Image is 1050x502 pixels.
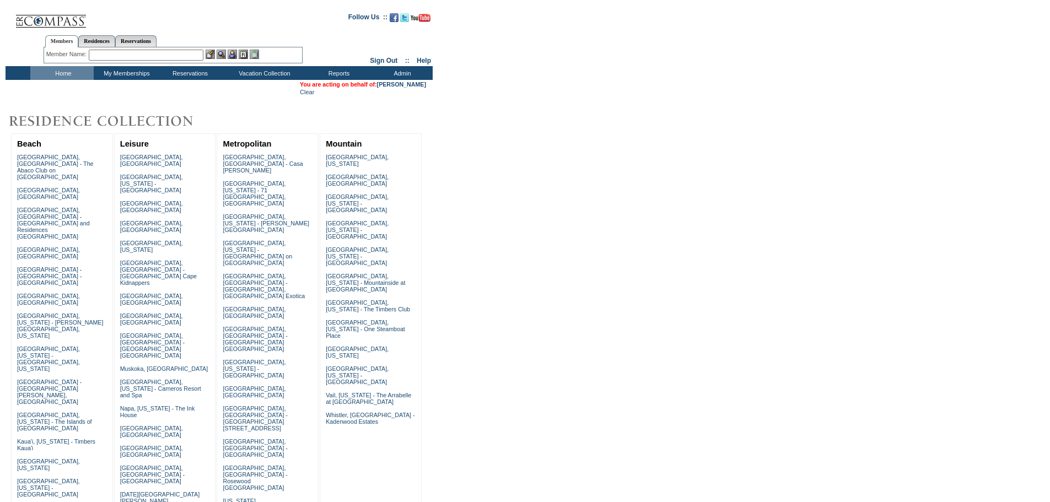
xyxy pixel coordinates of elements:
a: [GEOGRAPHIC_DATA], [GEOGRAPHIC_DATA] [223,385,286,398]
a: [GEOGRAPHIC_DATA], [GEOGRAPHIC_DATA] - Casa [PERSON_NAME] [223,154,303,174]
img: b_edit.gif [206,50,215,59]
td: Home [30,66,94,80]
a: [GEOGRAPHIC_DATA], [GEOGRAPHIC_DATA] [17,246,80,260]
a: [GEOGRAPHIC_DATA], [US_STATE] - [GEOGRAPHIC_DATA] [120,174,183,193]
div: Member Name: [46,50,89,59]
img: Impersonate [228,50,237,59]
a: Sign Out [370,57,397,64]
td: Admin [369,66,433,80]
a: [GEOGRAPHIC_DATA], [GEOGRAPHIC_DATA] - [GEOGRAPHIC_DATA] Cape Kidnappers [120,260,197,286]
td: My Memberships [94,66,157,80]
a: [GEOGRAPHIC_DATA], [GEOGRAPHIC_DATA] - [GEOGRAPHIC_DATA] [120,465,185,484]
td: Follow Us :: [348,12,387,25]
a: [GEOGRAPHIC_DATA], [US_STATE] - [GEOGRAPHIC_DATA] on [GEOGRAPHIC_DATA] [223,240,292,266]
a: [GEOGRAPHIC_DATA], [GEOGRAPHIC_DATA] [120,312,183,326]
a: [GEOGRAPHIC_DATA], [US_STATE] [17,458,80,471]
a: Napa, [US_STATE] - The Ink House [120,405,195,418]
a: Follow us on Twitter [400,17,409,23]
a: [GEOGRAPHIC_DATA], [GEOGRAPHIC_DATA] - [GEOGRAPHIC_DATA] and Residences [GEOGRAPHIC_DATA] [17,207,90,240]
img: Reservations [239,50,248,59]
img: Compass Home [15,6,87,28]
a: [GEOGRAPHIC_DATA], [GEOGRAPHIC_DATA] - The Abaco Club on [GEOGRAPHIC_DATA] [17,154,94,180]
a: Subscribe to our YouTube Channel [411,17,430,23]
a: [GEOGRAPHIC_DATA], [US_STATE] [120,240,183,253]
td: Reservations [157,66,220,80]
a: [GEOGRAPHIC_DATA], [GEOGRAPHIC_DATA] - [GEOGRAPHIC_DATA] [GEOGRAPHIC_DATA] [223,326,287,352]
a: [GEOGRAPHIC_DATA], [GEOGRAPHIC_DATA] - [GEOGRAPHIC_DATA] [223,438,287,458]
img: Become our fan on Facebook [390,13,399,22]
a: [GEOGRAPHIC_DATA], [GEOGRAPHIC_DATA] [120,445,183,458]
a: [GEOGRAPHIC_DATA] - [GEOGRAPHIC_DATA][PERSON_NAME], [GEOGRAPHIC_DATA] [17,379,82,405]
a: [GEOGRAPHIC_DATA], [US_STATE] [326,154,389,167]
a: [GEOGRAPHIC_DATA], [US_STATE] - 71 [GEOGRAPHIC_DATA], [GEOGRAPHIC_DATA] [223,180,286,207]
a: [GEOGRAPHIC_DATA], [US_STATE] - Carneros Resort and Spa [120,379,201,398]
a: [GEOGRAPHIC_DATA], [US_STATE] - [GEOGRAPHIC_DATA] [326,193,389,213]
span: :: [405,57,410,64]
a: [GEOGRAPHIC_DATA], [GEOGRAPHIC_DATA] [120,293,183,306]
a: Members [45,35,79,47]
a: [PERSON_NAME] [377,81,426,88]
a: [GEOGRAPHIC_DATA], [US_STATE] - [GEOGRAPHIC_DATA] [326,246,389,266]
img: Subscribe to our YouTube Channel [411,14,430,22]
a: [GEOGRAPHIC_DATA], [US_STATE] - [PERSON_NAME][GEOGRAPHIC_DATA] [223,213,309,233]
a: [GEOGRAPHIC_DATA], [US_STATE] - [PERSON_NAME][GEOGRAPHIC_DATA], [US_STATE] [17,312,104,339]
a: [GEOGRAPHIC_DATA], [US_STATE] - [GEOGRAPHIC_DATA] [326,220,389,240]
a: Muskoka, [GEOGRAPHIC_DATA] [120,365,208,372]
a: [GEOGRAPHIC_DATA], [US_STATE] - [GEOGRAPHIC_DATA] [326,365,389,385]
td: Vacation Collection [220,66,306,80]
a: [GEOGRAPHIC_DATA], [GEOGRAPHIC_DATA] [17,293,80,306]
a: [GEOGRAPHIC_DATA], [US_STATE] - [GEOGRAPHIC_DATA] [223,359,286,379]
a: [GEOGRAPHIC_DATA], [GEOGRAPHIC_DATA] - Rosewood [GEOGRAPHIC_DATA] [223,465,287,491]
a: Beach [17,139,41,148]
a: Clear [300,89,314,95]
a: [GEOGRAPHIC_DATA], [GEOGRAPHIC_DATA] - [GEOGRAPHIC_DATA], [GEOGRAPHIC_DATA] Exotica [223,273,305,299]
a: [GEOGRAPHIC_DATA], [GEOGRAPHIC_DATA] [326,174,389,187]
a: [GEOGRAPHIC_DATA], [GEOGRAPHIC_DATA] [120,425,183,438]
a: [GEOGRAPHIC_DATA], [US_STATE] [326,346,389,359]
a: Reservations [115,35,157,47]
span: You are acting on behalf of: [300,81,426,88]
a: [GEOGRAPHIC_DATA], [US_STATE] - One Steamboat Place [326,319,405,339]
a: [GEOGRAPHIC_DATA], [US_STATE] - Mountainside at [GEOGRAPHIC_DATA] [326,273,405,293]
a: [GEOGRAPHIC_DATA], [GEOGRAPHIC_DATA] - [GEOGRAPHIC_DATA] [GEOGRAPHIC_DATA] [120,332,185,359]
a: [GEOGRAPHIC_DATA], [GEOGRAPHIC_DATA] [223,306,286,319]
img: View [217,50,226,59]
a: [GEOGRAPHIC_DATA], [GEOGRAPHIC_DATA] [120,220,183,233]
a: [GEOGRAPHIC_DATA], [GEOGRAPHIC_DATA] [17,187,80,200]
a: Help [417,57,431,64]
a: Mountain [326,139,362,148]
a: [GEOGRAPHIC_DATA], [US_STATE] - [GEOGRAPHIC_DATA], [US_STATE] [17,346,80,372]
a: [GEOGRAPHIC_DATA], [US_STATE] - The Timbers Club [326,299,410,312]
a: Vail, [US_STATE] - The Arrabelle at [GEOGRAPHIC_DATA] [326,392,411,405]
td: Reports [306,66,369,80]
a: [GEOGRAPHIC_DATA], [US_STATE] - The Islands of [GEOGRAPHIC_DATA] [17,412,92,431]
a: [GEOGRAPHIC_DATA], [GEOGRAPHIC_DATA] [120,200,183,213]
a: Metropolitan [223,139,271,148]
a: [GEOGRAPHIC_DATA] - [GEOGRAPHIC_DATA] - [GEOGRAPHIC_DATA] [17,266,82,286]
img: Follow us on Twitter [400,13,409,22]
a: Leisure [120,139,149,148]
img: b_calculator.gif [250,50,259,59]
a: [GEOGRAPHIC_DATA], [GEOGRAPHIC_DATA] - [GEOGRAPHIC_DATA][STREET_ADDRESS] [223,405,287,431]
a: Residences [78,35,115,47]
a: Kaua'i, [US_STATE] - Timbers Kaua'i [17,438,95,451]
img: Destinations by Exclusive Resorts [6,110,220,132]
a: [GEOGRAPHIC_DATA], [GEOGRAPHIC_DATA] [120,154,183,167]
a: Whistler, [GEOGRAPHIC_DATA] - Kadenwood Estates [326,412,414,425]
a: [GEOGRAPHIC_DATA], [US_STATE] - [GEOGRAPHIC_DATA] [17,478,80,498]
a: Become our fan on Facebook [390,17,399,23]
